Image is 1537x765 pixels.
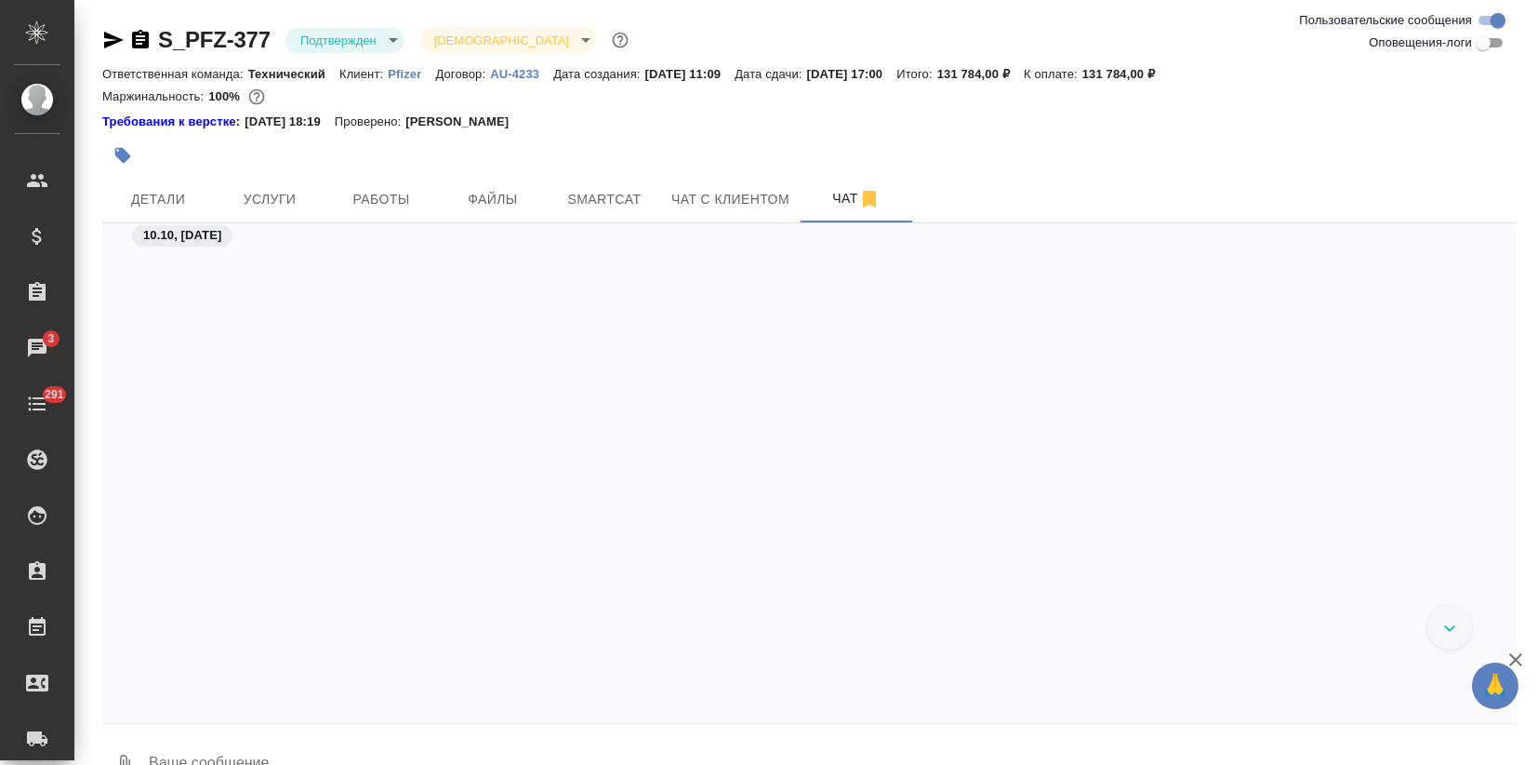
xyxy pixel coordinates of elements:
a: 291 [5,381,70,427]
span: Оповещения-логи [1369,34,1472,52]
p: 131 784,00 ₽ [937,67,1024,81]
span: 291 [33,385,75,404]
span: Пользовательские сообщения [1299,11,1472,30]
p: 100% [208,89,245,103]
p: Итого: [896,67,936,81]
button: Скопировать ссылку [129,29,152,51]
button: Скопировать ссылку для ЯМессенджера [102,29,125,51]
a: 3 [5,325,70,371]
p: К оплате: [1024,67,1082,81]
button: 🙏 [1472,663,1518,709]
p: 10.10, [DATE] [143,226,221,245]
p: [PERSON_NAME] [405,113,523,131]
span: Smartcat [560,188,649,211]
p: Ответственная команда: [102,67,248,81]
span: 3 [36,329,65,348]
p: 131 784,00 ₽ [1082,67,1169,81]
p: Дата создания: [553,67,644,81]
button: [DEMOGRAPHIC_DATA] [429,33,575,48]
p: Pfizer [388,67,435,81]
span: Детали [113,188,203,211]
svg: Отписаться [858,188,881,210]
span: Файлы [448,188,537,211]
p: Технический [248,67,339,81]
p: Клиент: [339,67,388,81]
a: AU-4233 [490,65,553,81]
p: [DATE] 11:09 [645,67,735,81]
p: Дата сдачи: [735,67,806,81]
a: Pfizer [388,65,435,81]
p: Проверено: [335,113,406,131]
a: Требования к верстке: [102,113,245,131]
div: Нажми, чтобы открыть папку с инструкцией [102,113,245,131]
div: Подтвержден [419,28,597,53]
button: Добавить тэг [102,135,143,176]
p: AU-4233 [490,67,553,81]
p: Маржинальность: [102,89,208,103]
span: Чат [812,187,901,210]
span: Услуги [225,188,314,211]
button: Подтвержден [295,33,382,48]
button: 0.00 RUB; [245,85,269,109]
span: Работы [337,188,426,211]
p: Договор: [435,67,490,81]
p: [DATE] 17:00 [807,67,897,81]
span: 🙏 [1479,666,1511,705]
p: [DATE] 18:19 [245,113,335,131]
span: Чат с клиентом [671,188,789,211]
div: Подтвержден [285,28,404,53]
button: Доп статусы указывают на важность/срочность заказа [608,28,632,52]
a: S_PFZ-377 [158,27,271,52]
